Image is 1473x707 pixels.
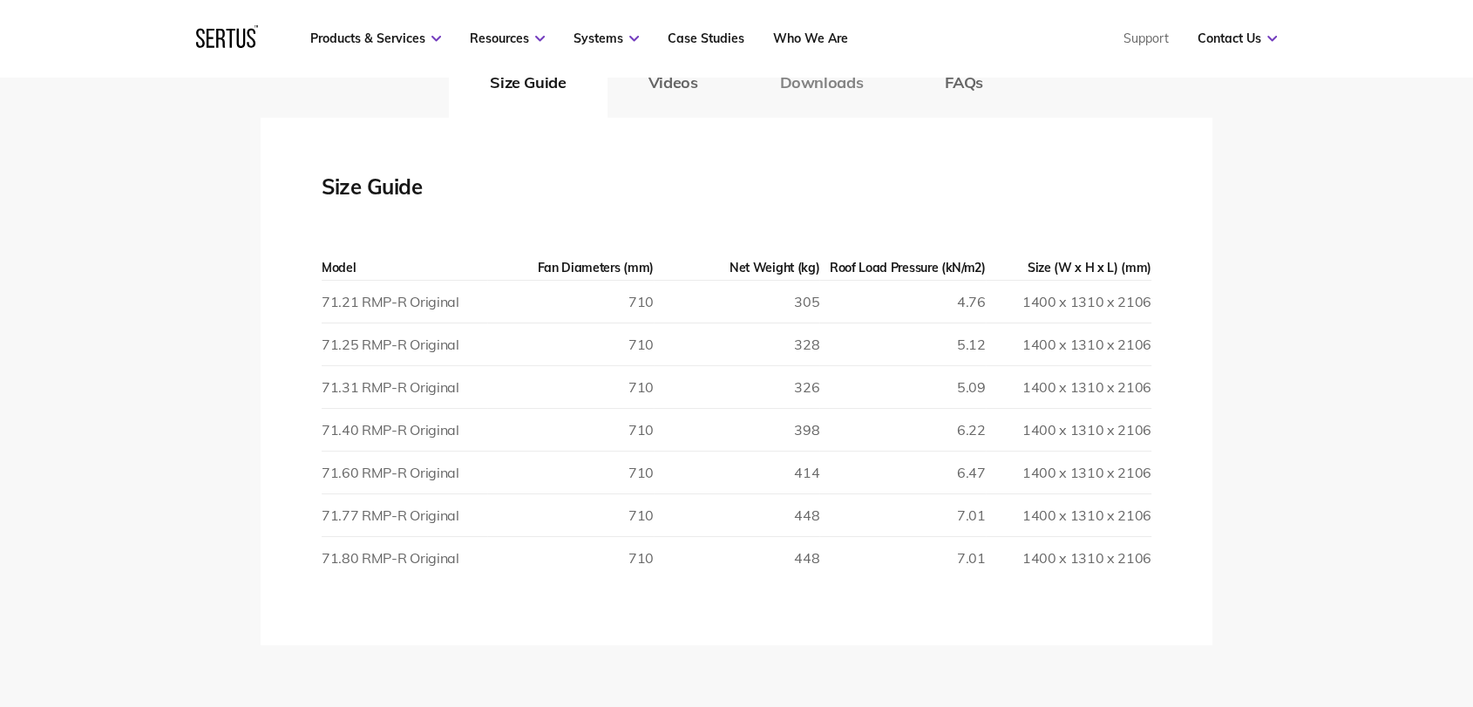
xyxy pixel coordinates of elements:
td: 5.12 [819,323,985,365]
td: 305 [654,280,819,323]
td: 710 [487,408,653,451]
th: Fan Diameters (mm) [487,255,653,281]
th: Net Weight (kg) [654,255,819,281]
td: 448 [654,536,819,579]
td: 1400 x 1310 x 2106 [986,280,1151,323]
a: Products & Services [310,31,441,46]
td: 448 [654,493,819,536]
td: 710 [487,536,653,579]
td: 326 [654,365,819,408]
td: 71.60 RMP-R Original [322,451,487,493]
td: 71.21 RMP-R Original [322,280,487,323]
button: FAQs [904,48,1024,118]
td: 71.31 RMP-R Original [322,365,487,408]
td: 6.47 [819,451,985,493]
td: 71.25 RMP-R Original [322,323,487,365]
td: 71.80 RMP-R Original [322,536,487,579]
td: 6.22 [819,408,985,451]
td: 1400 x 1310 x 2106 [986,365,1151,408]
td: 1400 x 1310 x 2106 [986,451,1151,493]
td: 71.40 RMP-R Original [322,408,487,451]
th: Roof Load Pressure (kN/m2) [819,255,985,281]
th: Model [322,255,487,281]
div: Size Guide [322,170,496,203]
td: 710 [487,280,653,323]
td: 4.76 [819,280,985,323]
td: 398 [654,408,819,451]
td: 71.77 RMP-R Original [322,493,487,536]
button: Downloads [738,48,904,118]
a: Case Studies [668,31,744,46]
td: 710 [487,323,653,365]
td: 1400 x 1310 x 2106 [986,408,1151,451]
a: Contact Us [1198,31,1277,46]
td: 7.01 [819,536,985,579]
td: 1400 x 1310 x 2106 [986,536,1151,579]
td: 710 [487,451,653,493]
a: Resources [470,31,545,46]
a: Who We Are [773,31,848,46]
button: Videos [608,48,739,118]
a: Support [1123,31,1169,46]
td: 1400 x 1310 x 2106 [986,323,1151,365]
a: Systems [574,31,639,46]
td: 1400 x 1310 x 2106 [986,493,1151,536]
td: 710 [487,365,653,408]
td: 710 [487,493,653,536]
th: Size (W x H x L) (mm) [986,255,1151,281]
td: 5.09 [819,365,985,408]
td: 328 [654,323,819,365]
td: 414 [654,451,819,493]
td: 7.01 [819,493,985,536]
